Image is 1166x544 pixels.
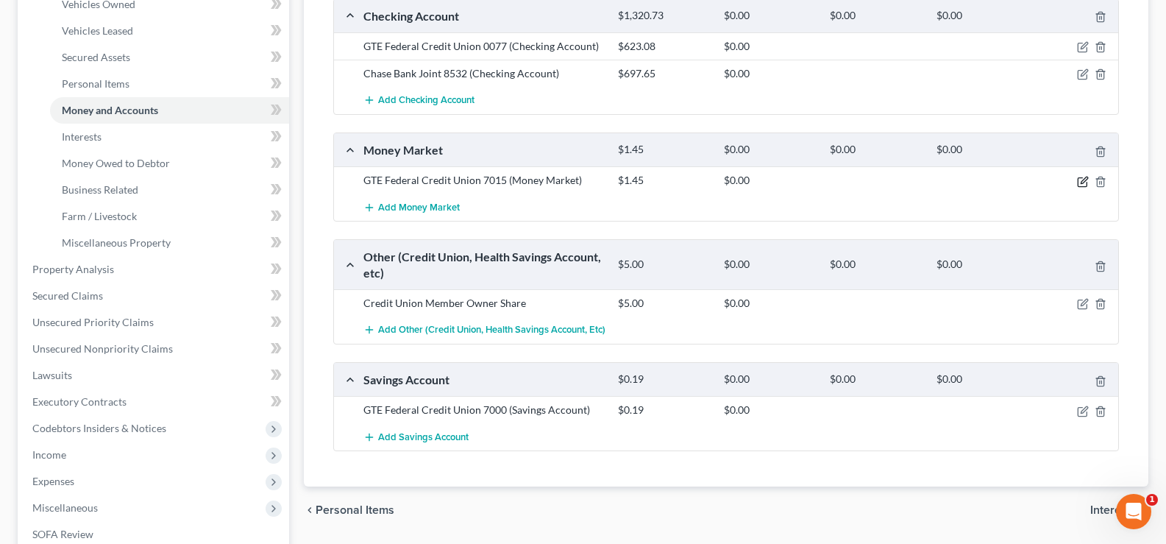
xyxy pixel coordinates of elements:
span: Farm / Livestock [62,210,137,222]
a: Secured Claims [21,283,289,309]
button: Add Savings Account [363,423,469,451]
span: Secured Assets [62,51,130,63]
span: Income [32,448,66,461]
div: $1.45 [611,173,717,188]
a: Farm / Livestock [50,203,289,230]
span: Business Related [62,183,138,196]
div: GTE Federal Credit Union 0077 (Checking Account) [356,39,611,54]
a: Interests [50,124,289,150]
div: $0.00 [822,258,928,272]
span: Interests [62,130,102,143]
span: Secured Claims [32,289,103,302]
span: Add Money Market [378,202,460,213]
a: Miscellaneous Property [50,230,289,256]
div: $5.00 [611,296,717,311]
a: Personal Items [50,71,289,97]
div: $1,320.73 [611,9,717,23]
div: $0.00 [929,143,1035,157]
div: $1.45 [611,143,717,157]
div: $0.00 [717,258,822,272]
a: Property Analysis [21,256,289,283]
span: Codebtors Insiders & Notices [32,422,166,434]
div: $0.00 [717,66,822,81]
span: Personal Items [62,77,129,90]
div: $0.00 [822,372,928,386]
span: Miscellaneous [32,501,98,514]
span: Money Owed to Debtor [62,157,170,169]
button: Add Other (Credit Union, Health Savings Account, etc) [363,317,605,344]
span: Unsecured Nonpriority Claims [32,342,173,355]
div: $623.08 [611,39,717,54]
div: $0.00 [717,9,822,23]
div: $0.00 [717,173,822,188]
div: $0.00 [717,143,822,157]
span: Executory Contracts [32,395,127,408]
a: Unsecured Nonpriority Claims [21,336,289,362]
a: Executory Contracts [21,389,289,415]
div: Checking Account [356,8,611,24]
button: chevron_left Personal Items [304,504,394,516]
div: Credit Union Member Owner Share [356,296,611,311]
div: $697.65 [611,66,717,81]
div: $5.00 [611,258,717,272]
div: $0.00 [717,296,822,311]
div: Money Market [356,142,611,158]
div: $0.00 [717,39,822,54]
div: $0.00 [929,9,1035,23]
div: $0.19 [611,372,717,386]
span: Add Checking Account [378,95,474,107]
a: Unsecured Priority Claims [21,309,289,336]
div: GTE Federal Credit Union 7000 (Savings Account) [356,403,611,417]
span: Unsecured Priority Claims [32,316,154,328]
span: SOFA Review [32,528,93,540]
div: $0.00 [822,9,928,23]
span: 1 [1146,494,1158,506]
span: Add Other (Credit Union, Health Savings Account, etc) [378,325,605,336]
span: Money and Accounts [62,104,158,116]
span: Lawsuits [32,369,72,381]
div: $0.19 [611,403,717,417]
a: Money and Accounts [50,97,289,124]
span: Add Savings Account [378,431,469,443]
a: Vehicles Leased [50,18,289,44]
div: $0.00 [717,403,822,417]
div: Savings Account [356,372,611,387]
button: Add Checking Account [363,87,474,114]
span: Miscellaneous Property [62,236,171,249]
div: $0.00 [929,372,1035,386]
a: Secured Assets [50,44,289,71]
span: Interests [1090,504,1137,516]
a: Business Related [50,177,289,203]
span: Property Analysis [32,263,114,275]
div: $0.00 [717,372,822,386]
button: Add Money Market [363,194,460,221]
div: Other (Credit Union, Health Savings Account, etc) [356,249,611,280]
div: $0.00 [822,143,928,157]
span: Expenses [32,475,74,487]
div: $0.00 [929,258,1035,272]
a: Lawsuits [21,362,289,389]
div: Chase Bank Joint 8532 (Checking Account) [356,66,611,81]
button: Interests chevron_right [1090,504,1148,516]
iframe: Intercom live chat [1116,494,1151,529]
span: Personal Items [316,504,394,516]
div: GTE Federal Credit Union 7015 (Money Market) [356,173,611,188]
i: chevron_left [304,504,316,516]
span: Vehicles Leased [62,24,133,37]
a: Money Owed to Debtor [50,150,289,177]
